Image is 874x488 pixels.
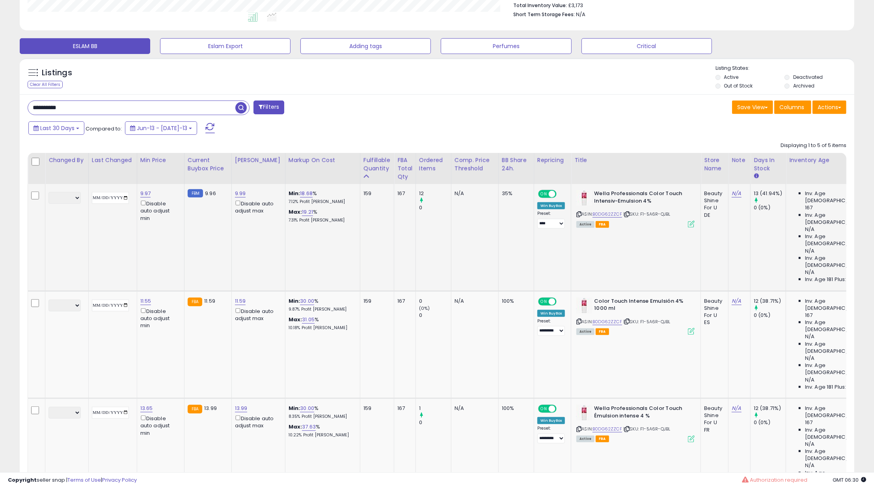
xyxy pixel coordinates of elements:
div: Current Buybox Price [188,156,228,173]
div: % [289,190,354,205]
span: 13.99 [204,404,217,412]
div: BB Share 24h. [502,156,531,173]
div: % [289,209,354,223]
a: 37.63 [302,423,316,431]
span: Columns [779,103,804,111]
div: 167 [397,190,410,197]
b: Max: [289,423,302,430]
span: N/A [805,333,814,340]
div: 0 (0%) [754,419,786,426]
div: 100% [502,405,528,412]
a: 9.97 [140,190,151,197]
div: 12 (38.71%) [754,298,786,305]
span: All listings currently available for purchase on Amazon [576,328,594,335]
span: ON [539,298,549,305]
div: Preset: [537,211,565,229]
span: N/A [805,376,814,384]
small: Days In Stock. [754,173,758,180]
b: Min: [289,190,300,197]
span: N/A [805,269,814,276]
div: 1 [419,405,451,412]
span: 167 [805,312,813,319]
div: Win BuyBox [537,310,565,317]
button: Critical [581,38,712,54]
b: Max: [289,316,302,323]
div: seller snap | | [8,477,137,484]
button: Columns [774,101,811,114]
a: 31.05 [302,316,315,324]
strong: Copyright [8,476,37,484]
div: Win BuyBox [537,202,565,209]
span: FBA [596,221,609,228]
a: Privacy Policy [102,476,137,484]
th: CSV column name: cust_attr_2_Changed by [45,153,89,184]
div: 13 (41.94%) [754,190,786,197]
div: Comp. Price Threshold [455,156,495,173]
div: % [289,316,354,331]
div: Win BuyBox [537,417,565,424]
span: Inv. Age 181 Plus: [805,276,846,283]
div: % [289,423,354,438]
div: 12 (38.71%) [754,405,786,412]
div: Disable auto adjust min [140,414,178,437]
div: Store Name [704,156,725,173]
a: B0DG62ZZCF [593,319,622,325]
b: Min: [289,404,300,412]
div: Last Changed [92,156,134,164]
span: OFF [555,298,568,305]
span: 9.96 [205,190,216,197]
a: 18.68 [300,190,313,197]
div: Disable auto adjust min [140,199,178,222]
button: ESLAM BB [20,38,150,54]
span: All listings currently available for purchase on Amazon [576,221,594,228]
div: 100% [502,298,528,305]
img: 41lhGiLfkXL._SL40_.jpg [576,405,592,421]
div: Disable auto adjust max [235,199,279,214]
span: N/A [805,441,814,448]
div: % [289,405,354,419]
div: ASIN: [576,298,695,334]
span: N/A [805,226,814,233]
div: Beauty Shine For U ES [704,298,722,326]
span: N/A [805,248,814,255]
a: N/A [732,190,741,197]
div: Preset: [537,426,565,443]
label: Archived [793,82,814,89]
span: N/A [805,355,814,362]
span: ON [539,191,549,197]
b: Total Inventory Value: [513,2,567,9]
span: 11.59 [204,297,215,305]
label: Deactivated [793,74,823,80]
span: 167 [805,419,813,426]
button: Perfumes [441,38,571,54]
img: 41lhGiLfkXL._SL40_.jpg [576,298,592,313]
button: Jun-13 - [DATE]-13 [125,121,197,135]
div: Fulfillable Quantity [363,156,391,173]
b: Wella Professionals Color Touch Émulsion intense 4 % [594,405,690,421]
span: Last 30 Days [40,124,75,132]
p: 7.31% Profit [PERSON_NAME] [289,218,354,223]
span: 167 [805,204,813,211]
button: Last 30 Days [28,121,84,135]
div: Title [574,156,697,164]
div: N/A [455,190,492,197]
a: N/A [732,404,741,412]
a: 30.00 [300,297,314,305]
div: Clear All Filters [28,81,63,88]
div: [PERSON_NAME] [235,156,282,164]
span: OFF [555,191,568,197]
div: Markup on Cost [289,156,357,164]
b: Wella Professionals Color Touch Intensiv-Emulsion 4% [594,190,690,207]
label: Active [724,74,739,80]
span: FBA [596,436,609,442]
p: 7.12% Profit [PERSON_NAME] [289,199,354,205]
span: Compared to: [86,125,122,132]
button: Adding tags [300,38,431,54]
button: Filters [253,101,284,114]
div: 0 (0%) [754,204,786,211]
div: Beauty Shine For U FR [704,405,722,434]
div: 167 [397,298,410,305]
p: Listing States: [716,65,854,72]
span: FBA [596,328,609,335]
b: Color Touch Intense Emulsión 4% 1000 ml [594,298,690,314]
